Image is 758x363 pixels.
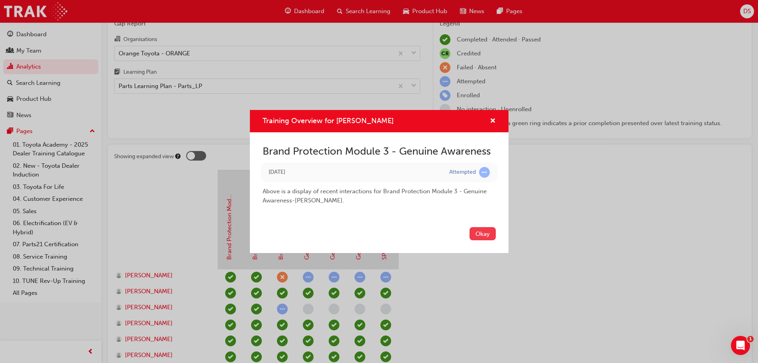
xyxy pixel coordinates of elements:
div: Training Overview for David Smith [250,110,509,253]
span: learningRecordVerb_ATTEMPT-icon [479,167,490,178]
span: Training Overview for [PERSON_NAME] [263,116,394,125]
iframe: Intercom live chat [731,336,750,355]
h2: Brand Protection Module 3 - Genuine Awareness [263,145,496,158]
div: Attempted [449,169,476,176]
div: Above is a display of recent interactions for Brand Protection Module 3 - Genuine Awareness - [PE... [263,181,496,205]
span: cross-icon [490,118,496,125]
button: Okay [470,227,496,240]
div: Wed Aug 06 2025 09:40:07 GMT+1000 (Australian Eastern Standard Time) [269,168,437,177]
span: 1 [747,336,754,342]
button: cross-icon [490,116,496,126]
